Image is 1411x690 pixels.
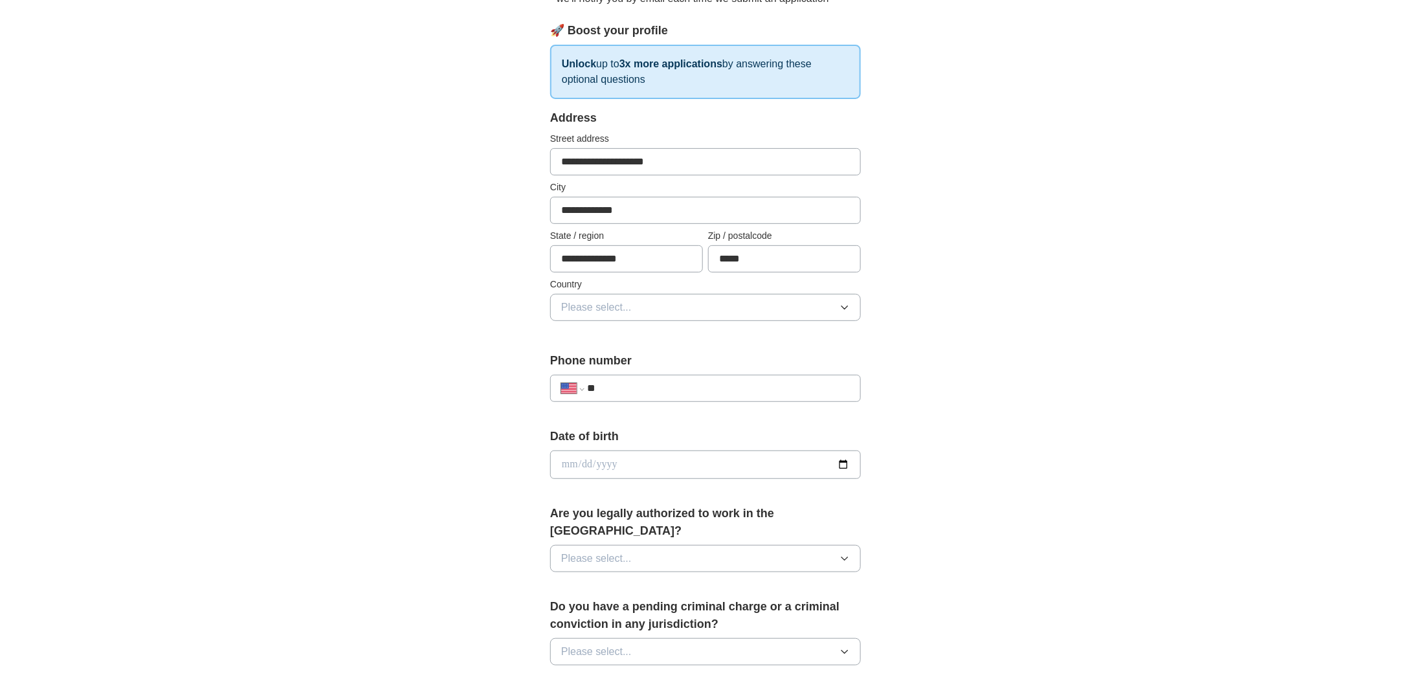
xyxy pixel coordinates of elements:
[550,505,861,540] label: Are you legally authorized to work in the [GEOGRAPHIC_DATA]?
[550,428,861,445] label: Date of birth
[550,294,861,321] button: Please select...
[550,638,861,665] button: Please select...
[561,551,632,566] span: Please select...
[550,45,861,99] p: up to by answering these optional questions
[550,278,861,291] label: Country
[550,229,703,243] label: State / region
[550,598,861,633] label: Do you have a pending criminal charge or a criminal conviction in any jurisdiction?
[561,300,632,315] span: Please select...
[619,58,722,69] strong: 3x more applications
[550,545,861,572] button: Please select...
[550,181,861,194] label: City
[708,229,861,243] label: Zip / postalcode
[550,22,861,39] div: 🚀 Boost your profile
[550,132,861,146] label: Street address
[550,352,861,370] label: Phone number
[550,109,861,127] div: Address
[562,58,596,69] strong: Unlock
[561,644,632,660] span: Please select...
